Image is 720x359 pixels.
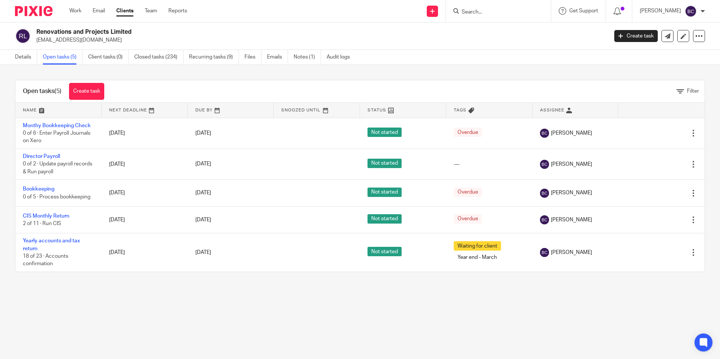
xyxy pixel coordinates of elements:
span: [DATE] [195,250,211,255]
img: svg%3E [685,5,697,17]
span: 0 of 5 · Process bookkeeping [23,194,90,200]
span: Overdue [454,214,482,224]
span: [PERSON_NAME] [551,189,592,197]
span: Tags [454,108,466,112]
span: Not started [367,128,402,137]
span: Not started [367,188,402,197]
img: svg%3E [15,28,31,44]
span: 18 of 23 · Accounts confirmation [23,254,68,267]
td: [DATE] [102,206,188,233]
td: [DATE] [102,233,188,272]
span: Year end - March [454,252,501,262]
a: Bookkeeping [23,186,54,192]
h1: Open tasks [23,87,61,95]
a: Create task [614,30,658,42]
img: svg%3E [540,248,549,257]
td: [DATE] [102,118,188,149]
td: [DATE] [102,180,188,206]
a: Files [244,50,261,65]
span: [DATE] [195,191,211,196]
span: Not started [367,247,402,256]
span: Get Support [569,8,598,14]
h2: Renovations and Projects Limited [36,28,490,36]
a: Recurring tasks (9) [189,50,239,65]
a: Audit logs [327,50,355,65]
input: Search [461,9,528,16]
a: Details [15,50,37,65]
span: Overdue [454,188,482,197]
span: Not started [367,159,402,168]
a: Director Payroll [23,154,60,159]
span: [DATE] [195,162,211,167]
p: [EMAIL_ADDRESS][DOMAIN_NAME] [36,36,603,44]
span: [PERSON_NAME] [551,129,592,137]
span: [PERSON_NAME] [551,249,592,256]
span: 2 of 11 · Run CIS [23,221,61,226]
a: Monthy Bookkeeping Check [23,123,91,128]
span: Snoozed Until [281,108,321,112]
a: Emails [267,50,288,65]
span: Not started [367,214,402,224]
span: [PERSON_NAME] [551,161,592,168]
img: Pixie [15,6,52,16]
a: Closed tasks (234) [134,50,183,65]
a: Team [145,7,157,15]
img: svg%3E [540,160,549,169]
a: CIS Monthly Return [23,213,69,219]
span: Status [367,108,386,112]
a: Open tasks (5) [43,50,82,65]
span: 0 of 2 · Update payroll records & Run payroll [23,162,92,175]
div: --- [454,161,525,168]
span: (5) [54,88,61,94]
a: Reports [168,7,187,15]
a: Create task [69,83,104,100]
img: svg%3E [540,189,549,198]
td: [DATE] [102,149,188,179]
a: Work [69,7,81,15]
span: 0 of 6 · Enter Payroll Journals on Xero [23,131,90,144]
span: Waiting for client [454,241,501,251]
a: Clients [116,7,133,15]
img: svg%3E [540,215,549,224]
span: Filter [687,89,699,94]
span: [DATE] [195,131,211,136]
a: Notes (1) [294,50,321,65]
p: [PERSON_NAME] [640,7,681,15]
a: Email [93,7,105,15]
span: [PERSON_NAME] [551,216,592,224]
span: Overdue [454,128,482,137]
a: Yearly accounts and tax return [23,238,80,251]
img: svg%3E [540,129,549,138]
span: [DATE] [195,217,211,222]
a: Client tasks (0) [88,50,129,65]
